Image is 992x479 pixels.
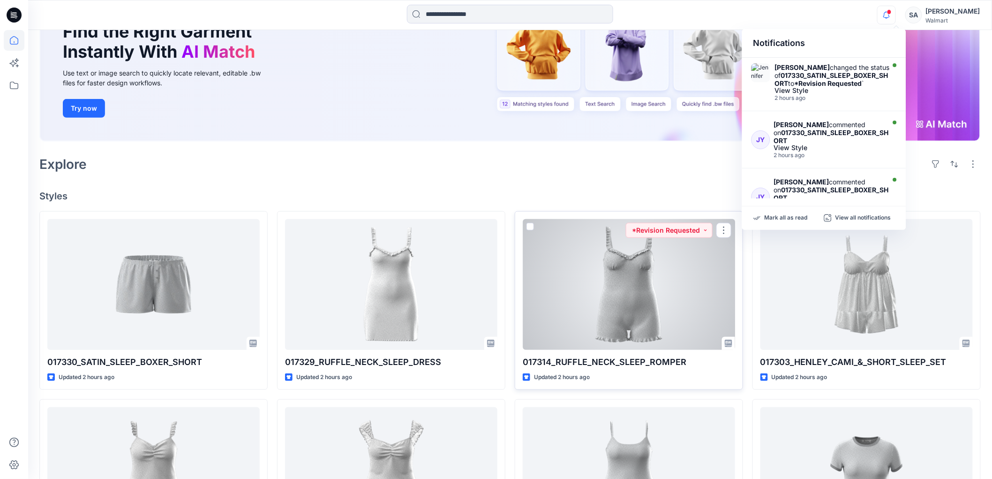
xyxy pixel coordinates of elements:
[752,130,770,149] div: JY
[63,99,105,118] button: Try now
[795,79,862,87] strong: *Revision Requested
[775,63,891,87] div: changed the status of to `
[774,178,829,186] strong: [PERSON_NAME]
[39,157,87,172] h2: Explore
[39,190,981,202] h4: Styles
[181,41,255,62] span: AI Match
[774,144,890,151] div: View Style
[59,373,114,382] p: Updated 2 hours ago
[774,121,890,144] div: commented on
[774,121,829,129] strong: [PERSON_NAME]
[63,68,274,88] div: Use text or image search to quickly locate relevant, editable .bw files for faster design workflows.
[926,17,980,24] div: Walmart
[774,152,890,159] div: Monday, September 29, 2025 16:10
[47,356,260,369] p: 017330_SATIN_SLEEP_BOXER_SHORT
[760,219,973,350] a: 017303_HENLEY_CAMI_&_SHORT_SLEEP_SET
[63,22,260,62] h1: Find the Right Garment Instantly With
[285,356,497,369] p: 017329_RUFFLE_NECK_SLEEP_DRESS
[775,95,891,101] div: Monday, September 29, 2025 16:10
[285,219,497,350] a: 017329_RUFFLE_NECK_SLEEP_DRESS
[774,129,889,144] strong: 017330_SATIN_SLEEP_BOXER_SHORT
[765,214,808,222] p: Mark all as read
[775,87,891,94] div: View Style
[775,63,830,71] strong: [PERSON_NAME]
[772,373,827,382] p: Updated 2 hours ago
[296,373,352,382] p: Updated 2 hours ago
[926,6,980,17] div: [PERSON_NAME]
[774,178,890,202] div: commented on
[774,186,889,202] strong: 017330_SATIN_SLEEP_BOXER_SHORT
[47,219,260,350] a: 017330_SATIN_SLEEP_BOXER_SHORT
[835,214,891,222] p: View all notifications
[752,188,770,206] div: JY
[760,356,973,369] p: 017303_HENLEY_CAMI_&_SHORT_SLEEP_SET
[523,219,735,350] a: 017314_RUFFLE_NECK_SLEEP_ROMPER
[752,63,770,82] img: Jennifer Yerkes
[905,7,922,23] div: SA
[775,71,888,87] strong: 017330_SATIN_SLEEP_BOXER_SHORT
[742,29,906,58] div: Notifications
[523,356,735,369] p: 017314_RUFFLE_NECK_SLEEP_ROMPER
[534,373,590,382] p: Updated 2 hours ago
